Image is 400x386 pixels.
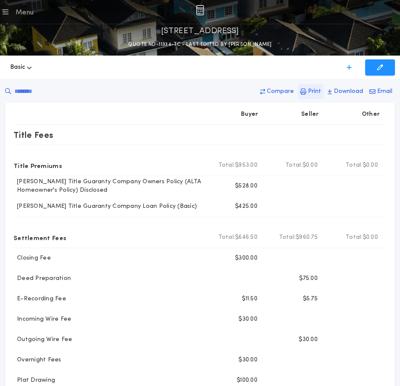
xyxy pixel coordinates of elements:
[14,128,53,142] p: Title Fees
[241,110,258,119] p: Buyer
[285,161,302,170] b: Total:
[235,202,257,211] p: $425.00
[196,5,204,15] img: img
[363,161,378,170] span: $0.00
[14,159,62,172] p: Title Premiums
[363,233,378,242] span: $0.00
[218,233,235,242] b: Total:
[128,40,271,49] p: QUOTE ND-11334-TC - LAST EDITED BY [PERSON_NAME]
[218,161,235,170] b: Total:
[14,356,62,364] p: Overnight Fees
[14,274,71,283] p: Deed Preparation
[14,315,71,324] p: Incoming Wire Fee
[14,295,66,303] p: E-Recording Fee
[302,161,318,170] span: $0.00
[299,274,318,283] p: $75.00
[377,87,392,96] p: Email
[257,84,297,99] button: Compare
[235,233,257,242] span: $646.50
[14,254,51,263] p: Closing Fee
[14,336,72,344] p: Outgoing Wire Fee
[346,233,363,242] b: Total:
[10,63,25,72] span: Basic
[237,376,257,385] p: $100.00
[367,84,395,99] button: Email
[267,87,294,96] p: Compare
[242,295,257,303] p: $11.50
[238,315,257,324] p: $30.00
[303,295,318,303] p: $5.75
[161,24,239,38] p: [STREET_ADDRESS]
[14,178,204,195] p: [PERSON_NAME] Title Guaranty Company Owners Policy (ALTA Homeowner's Policy) Disclosed
[235,161,257,170] span: $953.00
[235,254,257,263] p: $300.00
[334,87,363,96] p: Download
[301,110,319,119] p: Seller
[299,336,318,344] p: $30.00
[308,87,321,96] p: Print
[346,161,363,170] b: Total:
[14,376,55,385] p: Plat Drawing
[15,8,34,18] div: Menu
[235,182,257,190] p: $528.00
[325,84,366,99] button: Download
[279,233,296,242] b: Total:
[10,54,32,81] button: Basic
[362,110,380,119] p: Other
[14,202,197,211] p: [PERSON_NAME] Title Guaranty Company Loan Policy (Basic)
[296,233,318,242] span: $960.75
[14,231,66,244] p: Settlement Fees
[238,356,257,364] p: $30.00
[298,84,324,99] button: Print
